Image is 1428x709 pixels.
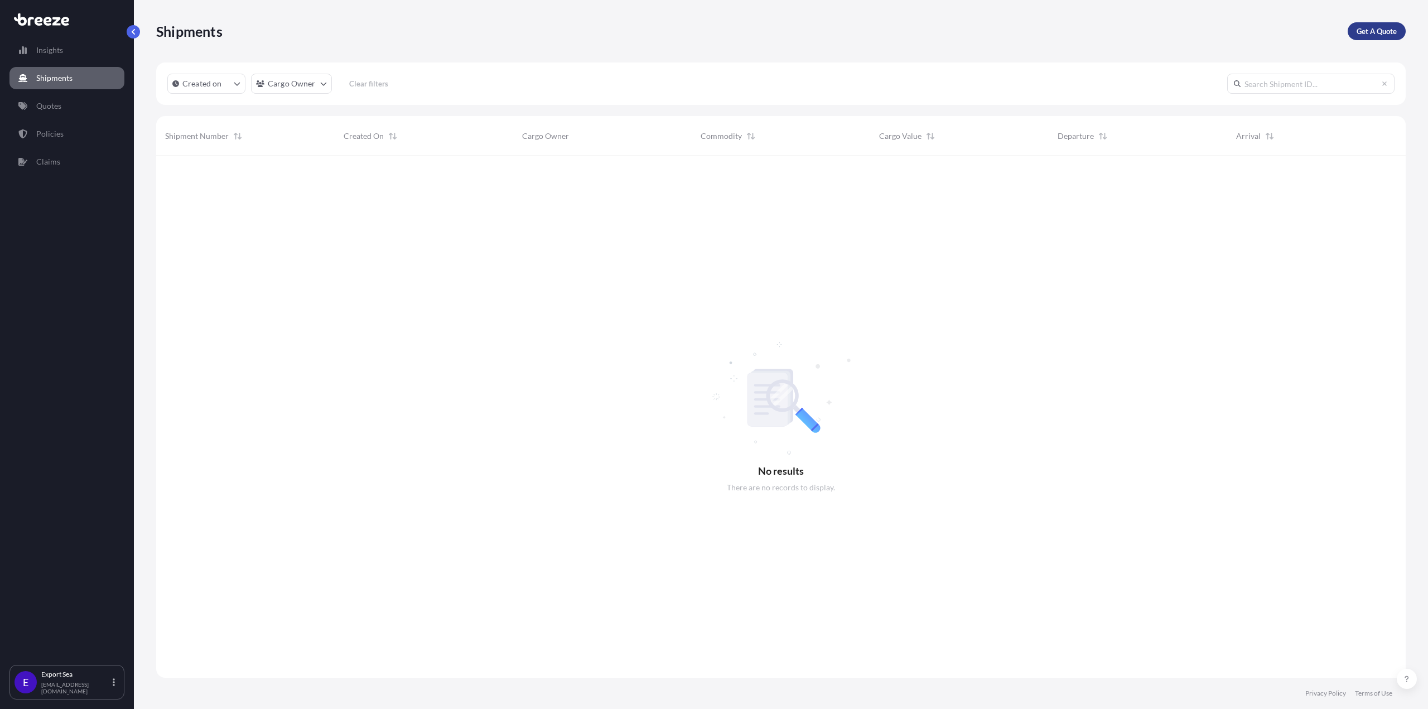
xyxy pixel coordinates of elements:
span: Departure [1058,131,1094,142]
a: Get A Quote [1348,22,1406,40]
p: Claims [36,156,60,167]
a: Shipments [9,67,124,89]
span: E [23,677,28,688]
button: Sort [924,129,937,143]
span: Arrival [1236,131,1261,142]
p: [EMAIL_ADDRESS][DOMAIN_NAME] [41,681,110,694]
p: Quotes [36,100,61,112]
p: Insights [36,45,63,56]
span: Commodity [701,131,742,142]
button: Sort [1096,129,1109,143]
p: Policies [36,128,64,139]
a: Terms of Use [1355,689,1392,698]
a: Claims [9,151,124,173]
p: Get A Quote [1357,26,1397,37]
p: Clear filters [349,78,388,89]
input: Search Shipment ID... [1227,74,1395,94]
span: Created On [344,131,384,142]
button: Sort [231,129,244,143]
p: Cargo Owner [268,78,316,89]
button: Sort [386,129,399,143]
span: Cargo Value [879,131,922,142]
a: Quotes [9,95,124,117]
span: Shipment Number [165,131,229,142]
p: Export Sea [41,670,110,679]
button: Sort [744,129,758,143]
a: Policies [9,123,124,145]
p: Shipments [156,22,223,40]
button: createdOn Filter options [167,74,245,94]
button: Sort [1263,129,1276,143]
a: Privacy Policy [1305,689,1346,698]
p: Shipments [36,73,73,84]
a: Insights [9,39,124,61]
button: Clear filters [337,75,400,93]
p: Created on [182,78,222,89]
button: cargoOwner Filter options [251,74,332,94]
span: Cargo Owner [522,131,569,142]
